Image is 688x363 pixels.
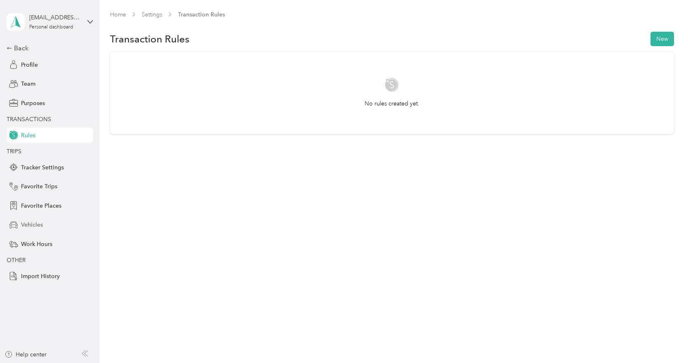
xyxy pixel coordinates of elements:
a: Settings [142,11,162,18]
span: OTHER [7,257,26,264]
div: Personal dashboard [29,25,73,30]
span: Profile [21,61,38,69]
span: Transaction Rules [178,10,225,19]
p: No rules created yet. [365,99,419,108]
span: Favorite Places [21,201,61,210]
div: Back [7,43,89,53]
span: Purposes [21,99,45,108]
span: Vehicles [21,220,43,229]
span: Team [21,80,35,88]
span: TRIPS [7,148,21,155]
button: Help center [5,350,47,359]
div: [EMAIL_ADDRESS][DOMAIN_NAME] [29,13,81,22]
a: Home [110,11,126,18]
span: Import History [21,272,60,281]
h1: Transaction Rules [110,35,190,43]
span: Rules [21,131,35,140]
button: New [651,32,674,46]
iframe: Everlance-gr Chat Button Frame [642,317,688,363]
span: TRANSACTIONS [7,116,51,123]
span: Tracker Settings [21,163,64,172]
span: Work Hours [21,240,52,248]
span: Favorite Trips [21,182,57,191]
